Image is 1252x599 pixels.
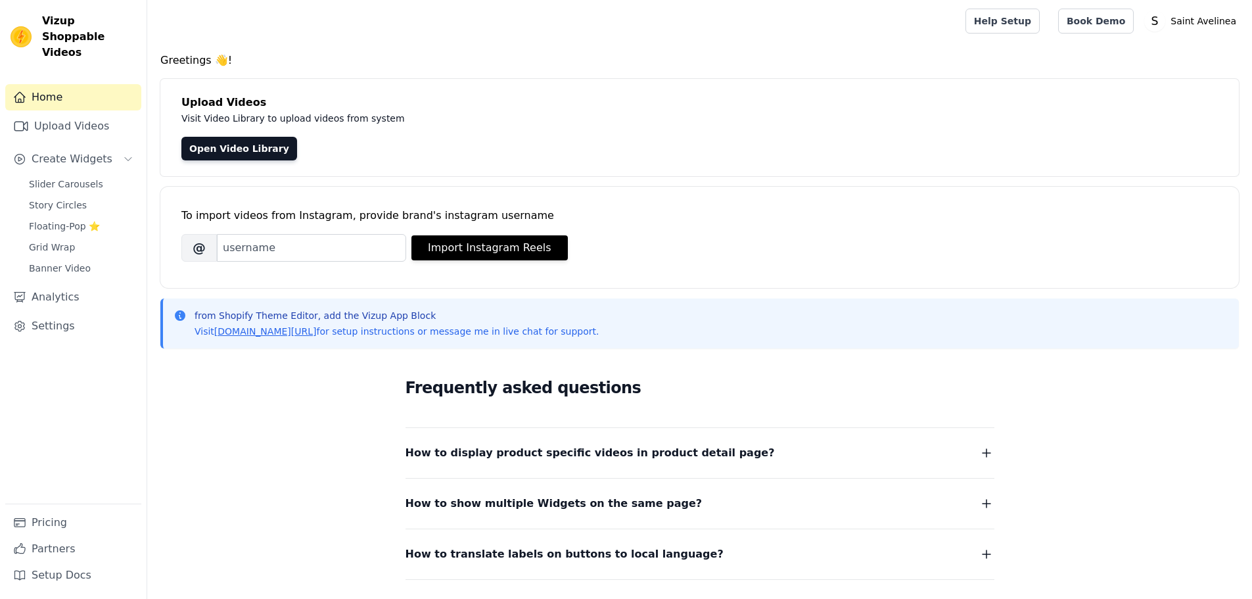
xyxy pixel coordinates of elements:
[5,562,141,588] a: Setup Docs
[5,113,141,139] a: Upload Videos
[214,326,317,337] a: [DOMAIN_NAME][URL]
[32,151,112,167] span: Create Widgets
[406,494,994,513] button: How to show multiple Widgets on the same page?
[1144,9,1241,33] button: S Saint Avelinea
[181,234,217,262] span: @
[42,13,136,60] span: Vizup Shoppable Videos
[195,309,599,322] p: from Shopify Theme Editor, add the Vizup App Block
[406,545,724,563] span: How to translate labels on buttons to local language?
[1165,9,1241,33] p: Saint Avelinea
[5,510,141,536] a: Pricing
[5,84,141,110] a: Home
[1058,9,1134,34] a: Book Demo
[965,9,1040,34] a: Help Setup
[181,110,770,126] p: Visit Video Library to upload videos from system
[1151,14,1159,28] text: S
[29,178,103,191] span: Slider Carousels
[29,220,100,233] span: Floating-Pop ⭐
[5,146,141,172] button: Create Widgets
[21,259,141,277] a: Banner Video
[406,494,703,513] span: How to show multiple Widgets on the same page?
[217,234,406,262] input: username
[21,217,141,235] a: Floating-Pop ⭐
[5,536,141,562] a: Partners
[411,235,568,260] button: Import Instagram Reels
[5,313,141,339] a: Settings
[29,199,87,212] span: Story Circles
[21,175,141,193] a: Slider Carousels
[160,53,1239,68] h4: Greetings 👋!
[406,545,994,563] button: How to translate labels on buttons to local language?
[21,238,141,256] a: Grid Wrap
[406,444,775,462] span: How to display product specific videos in product detail page?
[406,375,994,401] h2: Frequently asked questions
[29,262,91,275] span: Banner Video
[181,208,1218,224] div: To import videos from Instagram, provide brand's instagram username
[195,325,599,338] p: Visit for setup instructions or message me in live chat for support.
[21,196,141,214] a: Story Circles
[181,95,1218,110] h4: Upload Videos
[11,26,32,47] img: Vizup
[181,137,297,160] a: Open Video Library
[406,444,994,462] button: How to display product specific videos in product detail page?
[29,241,75,254] span: Grid Wrap
[5,284,141,310] a: Analytics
